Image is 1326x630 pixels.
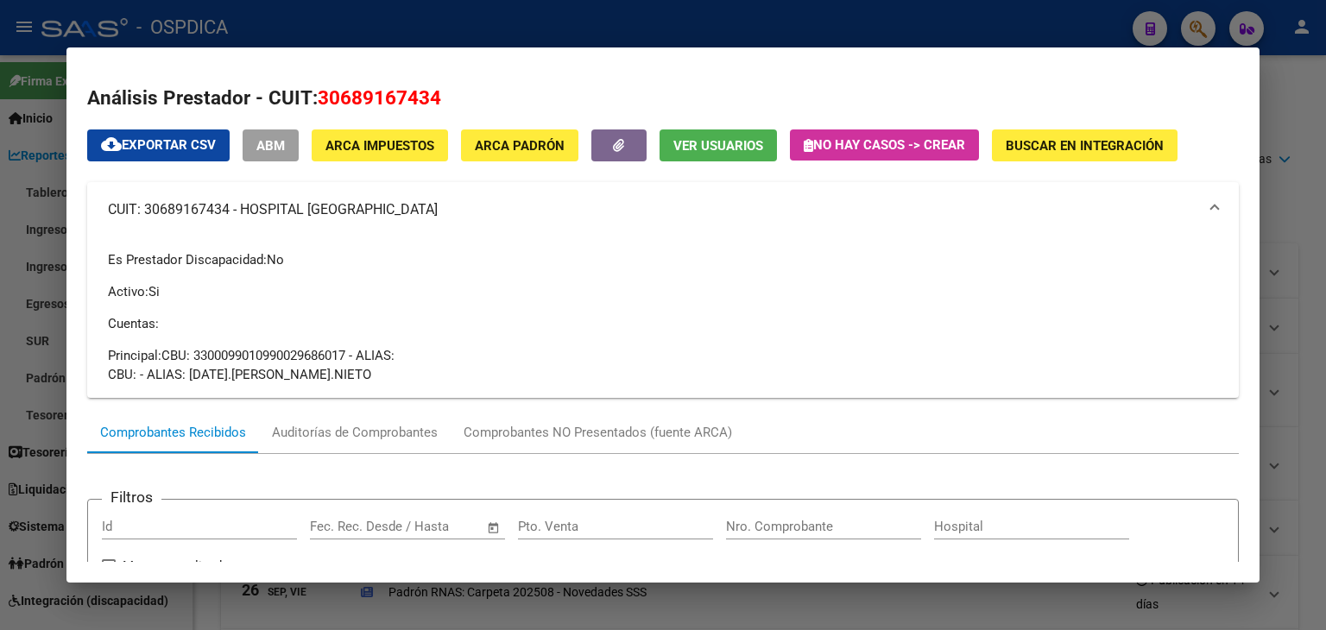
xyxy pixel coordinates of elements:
span: Principal: [108,348,161,363]
p: Es Prestador Discapacidad: [108,250,1218,269]
iframe: Intercom live chat [1267,571,1309,613]
h3: Filtros [102,486,161,508]
mat-expansion-panel-header: CUIT: 30689167434 - HOSPITAL [GEOGRAPHIC_DATA] [87,182,1239,237]
span: 30689167434 [318,86,441,109]
div: CBU: - ALIAS: [DATE].[PERSON_NAME].NIETO [108,365,1218,384]
p: Activo: [108,282,1218,301]
button: Open calendar [483,518,503,538]
span: No [267,252,284,268]
mat-icon: cloud_download [101,134,122,154]
button: No hay casos -> Crear [790,129,979,161]
div: CBU: 3300099010990029686017 - ALIAS: [108,346,1218,365]
span: Mostrar totalizadores [123,556,248,576]
span: ABM [256,138,285,154]
span: ARCA Padrón [475,138,565,154]
button: Buscar en Integración [992,129,1178,161]
span: Exportar CSV [101,137,216,153]
button: ABM [243,129,299,161]
button: Ver Usuarios [660,129,777,161]
button: ARCA Padrón [461,129,578,161]
div: Comprobantes Recibidos [100,423,246,443]
span: ARCA Impuestos [325,138,434,154]
h2: Análisis Prestador - CUIT: [87,84,1239,113]
span: Si [148,284,160,299]
mat-panel-title: CUIT: 30689167434 - HOSPITAL [GEOGRAPHIC_DATA] [108,199,1197,220]
input: Fecha fin [395,519,479,534]
div: CUIT: 30689167434 - HOSPITAL [GEOGRAPHIC_DATA] [87,237,1239,398]
span: Buscar en Integración [1006,138,1164,154]
span: Ver Usuarios [673,138,763,154]
div: Comprobantes NO Presentados (fuente ARCA) [464,423,732,443]
button: Exportar CSV [87,129,230,161]
input: Fecha inicio [310,519,380,534]
button: ARCA Impuestos [312,129,448,161]
div: Auditorías de Comprobantes [272,423,438,443]
p: Cuentas: [108,314,1218,333]
span: No hay casos -> Crear [804,137,965,153]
